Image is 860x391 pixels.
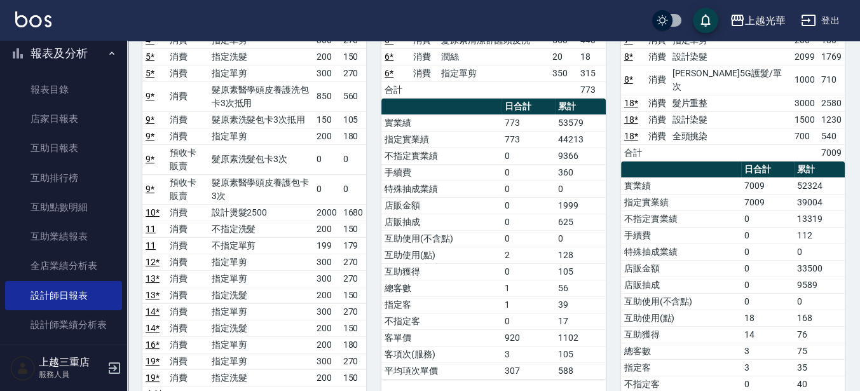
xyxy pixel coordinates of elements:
td: 特殊抽成業績 [621,244,741,260]
td: 髮原素洗髮包卡3次抵用 [208,111,313,128]
td: 105 [555,263,606,280]
td: 0 [741,293,794,310]
td: 實業績 [621,177,741,194]
div: 上越光華 [745,13,786,29]
td: 潤絲 [438,48,549,65]
td: 指定單剪 [208,65,313,81]
td: 200 [313,128,340,144]
a: 11 [146,240,156,250]
td: 200 [313,221,340,237]
td: 625 [555,214,606,230]
td: 0 [502,214,554,230]
td: 9589 [794,277,845,293]
td: 0 [502,181,554,197]
td: 773 [577,81,605,98]
td: 指定單剪 [208,336,313,353]
td: 1 [502,280,554,296]
td: 指定實業績 [621,194,741,210]
td: 1500 [791,111,818,128]
td: 20 [549,48,577,65]
td: 105 [555,346,606,362]
td: 168 [794,310,845,326]
td: 0 [502,147,554,164]
td: 75 [794,343,845,359]
td: 3 [502,346,554,362]
td: 18 [577,48,605,65]
td: 52324 [794,177,845,194]
td: 7009 [741,194,794,210]
td: 112 [794,227,845,244]
td: 0 [340,174,367,204]
td: 指定洗髮 [208,320,313,336]
td: 850 [313,81,340,111]
button: 上越光華 [725,8,791,34]
th: 累計 [794,161,845,178]
td: 不指定客 [381,313,502,329]
td: 預收卡販賣 [167,144,208,174]
td: 150 [340,320,367,336]
td: 消費 [167,128,208,144]
td: 消費 [167,65,208,81]
td: 指定洗髮 [208,48,313,65]
td: 920 [502,329,554,346]
td: 指定洗髮 [208,369,313,386]
td: 消費 [167,270,208,287]
td: 270 [340,303,367,320]
td: 56 [555,280,606,296]
td: 0 [741,210,794,227]
td: 消費 [167,303,208,320]
td: 指定實業績 [381,131,502,147]
td: 300 [313,254,340,270]
td: 客項次(服務) [381,346,502,362]
td: 客單價 [381,329,502,346]
td: 店販金額 [381,197,502,214]
td: 200 [313,48,340,65]
td: 消費 [645,65,669,95]
img: Person [10,355,36,381]
td: 消費 [167,254,208,270]
td: 7009 [818,144,845,161]
td: 588 [555,362,606,379]
td: 270 [340,254,367,270]
td: 200 [313,287,340,303]
td: 消費 [167,237,208,254]
td: 150 [340,369,367,386]
td: 消費 [645,95,669,111]
td: 0 [502,230,554,247]
td: 手續費 [381,164,502,181]
td: 0 [502,263,554,280]
td: 消費 [167,81,208,111]
td: 0 [502,313,554,329]
td: 不指定單剪 [208,237,313,254]
td: 360 [555,164,606,181]
td: 店販抽成 [621,277,741,293]
td: 35 [794,359,845,376]
p: 服務人員 [39,369,104,380]
td: 2099 [791,48,818,65]
td: 1769 [818,48,845,65]
td: 300 [313,65,340,81]
td: 0 [555,230,606,247]
td: 307 [502,362,554,379]
td: 消費 [645,48,669,65]
td: 150 [340,287,367,303]
td: 76 [794,326,845,343]
td: 消費 [167,369,208,386]
td: 設計染髮 [669,48,791,65]
td: 消費 [645,128,669,144]
td: 9366 [555,147,606,164]
td: 消費 [167,287,208,303]
td: 3 [741,343,794,359]
td: 540 [818,128,845,144]
td: 200 [313,336,340,353]
td: 消費 [167,221,208,237]
td: 0 [741,277,794,293]
td: 199 [313,237,340,254]
td: 店販抽成 [381,214,502,230]
td: 17 [555,313,606,329]
td: 髮原素洗髮包卡3次 [208,144,313,174]
table: a dense table [381,99,605,380]
td: 指定洗髮 [208,287,313,303]
a: 設計師日報表 [5,281,122,310]
td: 不指定實業績 [621,210,741,227]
